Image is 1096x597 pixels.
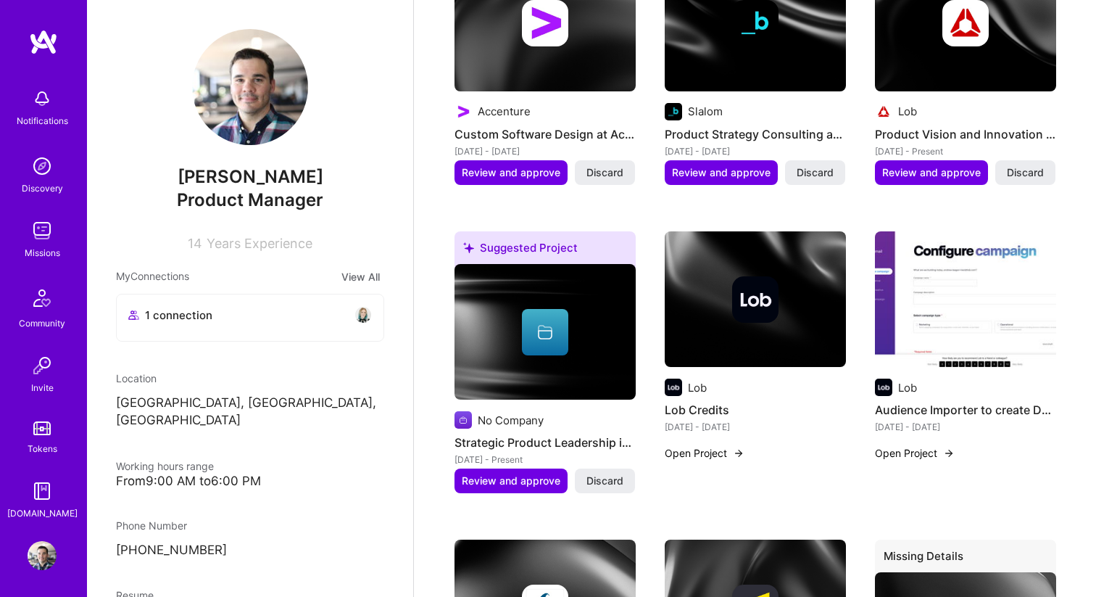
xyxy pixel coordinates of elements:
[28,216,57,245] img: teamwork
[875,419,1056,435] div: [DATE] - [DATE]
[688,380,707,395] div: Lob
[665,445,744,461] button: Open Project
[24,541,60,570] a: User Avatar
[665,400,846,419] h4: Lob Credits
[116,474,384,489] div: From 9:00 AM to 6:00 PM
[116,460,214,472] span: Working hours range
[875,445,955,461] button: Open Project
[1007,165,1044,180] span: Discard
[33,421,51,435] img: tokens
[665,125,846,144] h4: Product Strategy Consulting at Slalom
[28,477,57,506] img: guide book
[116,395,384,429] p: [GEOGRAPHIC_DATA], [GEOGRAPHIC_DATA], [GEOGRAPHIC_DATA]
[875,103,892,120] img: Company logo
[28,441,57,456] div: Tokens
[28,351,57,380] img: Invite
[463,242,474,253] i: icon SuggestedTeams
[29,29,58,55] img: logo
[665,103,682,120] img: Company logo
[454,411,472,429] img: Company logo
[454,231,636,270] div: Suggested Project
[25,245,60,260] div: Missions
[207,236,312,251] span: Years Experience
[28,84,57,113] img: bell
[354,306,372,324] img: avatar
[454,433,636,452] h4: Strategic Product Leadership in VC-backed Startup
[688,104,723,119] div: Slalom
[22,181,63,196] div: Discovery
[478,104,531,119] div: Accenture
[454,469,568,493] button: Review and approve
[188,236,202,251] span: 14
[586,165,623,180] span: Discard
[875,400,1056,419] h4: Audience Importer to create Dynamic Mailpieces
[337,268,384,285] button: View All
[116,166,384,188] span: [PERSON_NAME]
[31,380,54,395] div: Invite
[17,113,68,128] div: Notifications
[128,310,139,321] i: icon Collaborator
[875,231,1056,368] img: Audience Importer to create Dynamic Mailpieces
[478,413,544,428] div: No Company
[25,281,59,316] img: Community
[454,264,636,400] img: cover
[575,160,635,185] button: Discard
[733,448,744,459] img: arrow-right
[882,165,981,180] span: Review and approve
[454,452,636,467] div: [DATE] - Present
[875,125,1056,144] h4: Product Vision and Innovation at Lob
[797,165,834,180] span: Discard
[575,469,635,493] button: Discard
[898,380,917,395] div: Lob
[116,294,384,342] button: 1 connectionavatar
[116,519,187,532] span: Phone Number
[28,152,57,181] img: discovery
[7,506,78,521] div: [DOMAIN_NAME]
[454,160,568,185] button: Review and approve
[665,419,846,435] div: [DATE] - [DATE]
[665,160,778,185] button: Review and approve
[665,231,846,368] img: cover
[586,474,623,488] span: Discard
[454,125,636,144] h4: Custom Software Design at Accenture
[875,160,988,185] button: Review and approve
[116,268,189,285] span: My Connections
[145,308,212,323] span: 1 connection
[116,371,384,386] div: Location
[177,189,323,210] span: Product Manager
[785,160,845,185] button: Discard
[875,379,892,396] img: Company logo
[192,29,308,145] img: User Avatar
[19,316,65,331] div: Community
[732,276,779,323] img: Company logo
[28,541,57,570] img: User Avatar
[454,103,472,120] img: Company logo
[672,165,771,180] span: Review and approve
[943,448,955,459] img: arrow-right
[995,160,1055,185] button: Discard
[454,144,636,159] div: [DATE] - [DATE]
[665,144,846,159] div: [DATE] - [DATE]
[875,144,1056,159] div: [DATE] - Present
[898,104,917,119] div: Lob
[665,379,682,396] img: Company logo
[462,474,560,488] span: Review and approve
[116,542,384,559] p: [PHONE_NUMBER]
[875,540,1056,578] div: Missing Details
[462,165,560,180] span: Review and approve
